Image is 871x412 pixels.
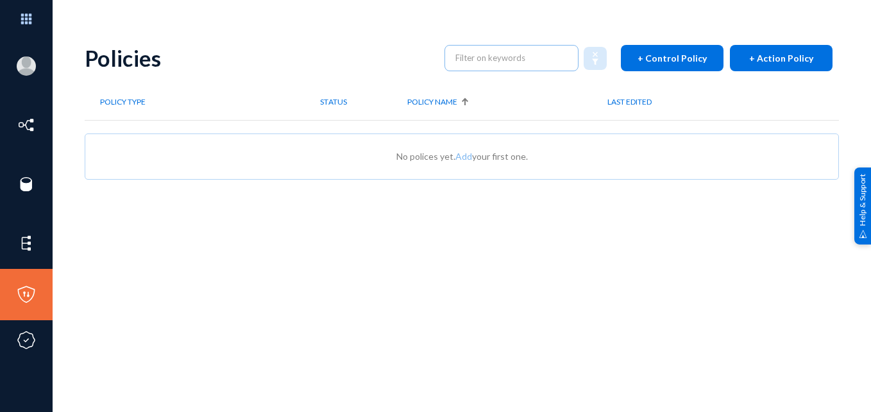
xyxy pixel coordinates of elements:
a: Add [455,151,472,162]
img: icon-policies.svg [17,285,36,304]
span: No polices yet. your first one. [396,151,528,162]
div: Help & Support [854,167,871,245]
img: blank-profile-picture.png [17,56,36,76]
th: STATUS [320,84,407,120]
img: icon-elements.svg [17,234,36,253]
div: LAST EDITED [607,92,789,112]
span: + Control Policy [638,53,707,64]
span: + Action Policy [749,53,813,64]
button: + Control Policy [621,45,723,71]
div: LAST EDITED [607,92,652,112]
img: icon-inventory.svg [17,116,36,135]
div: Policy NAME [407,92,457,112]
img: help_support.svg [859,230,867,238]
img: app launcher [7,5,46,33]
img: icon-sources.svg [17,175,36,194]
div: Policy Type [100,92,320,112]
img: icon-compliance.svg [17,330,36,350]
div: Policy NAME [407,92,607,112]
button: + Action Policy [730,45,833,71]
div: Policies [85,45,162,71]
input: Filter on keywords [455,48,568,67]
div: Policy Type [100,92,146,112]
